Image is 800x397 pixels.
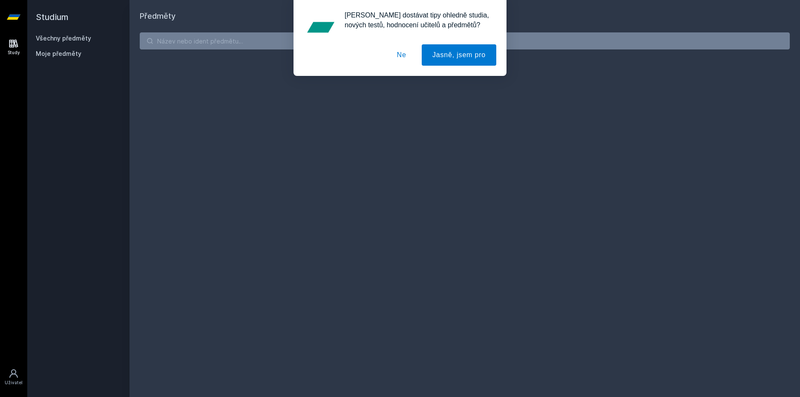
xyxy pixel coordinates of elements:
[304,10,338,44] img: notification icon
[2,364,26,390] a: Uživatel
[386,44,417,66] button: Ne
[422,44,496,66] button: Jasně, jsem pro
[5,380,23,386] div: Uživatel
[338,10,496,30] div: [PERSON_NAME] dostávat tipy ohledně studia, nových testů, hodnocení učitelů a předmětů?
